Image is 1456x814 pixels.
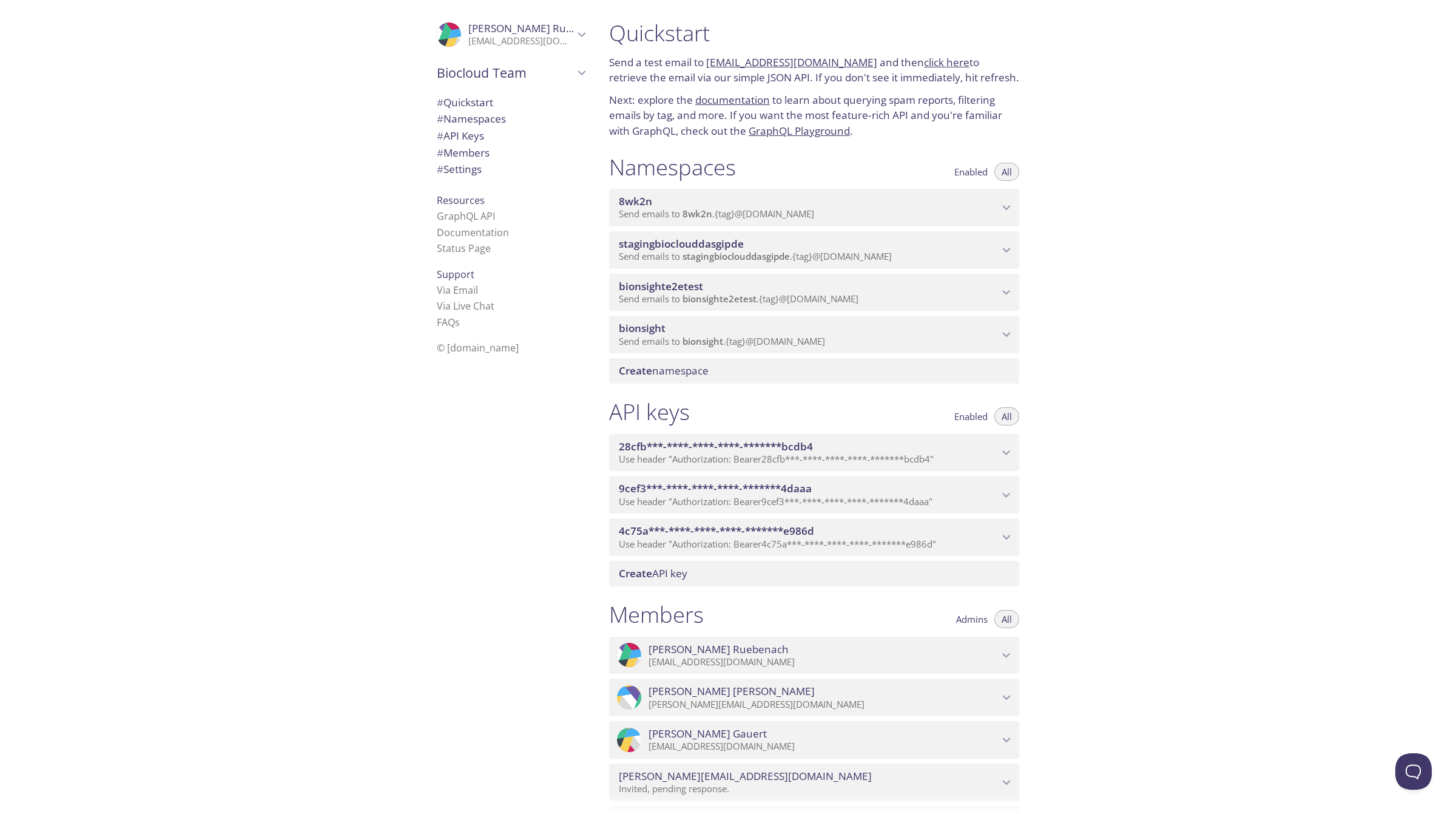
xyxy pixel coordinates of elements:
[609,231,1019,269] div: stagingbioclouddasgipde namespace
[437,129,443,143] span: #
[437,283,478,297] a: Via Email
[649,727,767,741] span: [PERSON_NAME] Gauert
[437,242,491,255] a: Status Page
[609,398,690,426] h1: API keys
[437,129,484,143] span: API Keys
[427,57,595,89] div: Biocloud Team
[706,55,877,69] a: [EMAIL_ADDRESS][DOMAIN_NAME]
[994,163,1019,181] button: All
[609,274,1019,311] div: bionsighte2etest namespace
[682,208,712,220] span: 8wk2n
[619,335,825,347] span: Send emails to . {tag} @[DOMAIN_NAME]
[619,566,652,580] span: Create
[437,95,493,109] span: Quickstart
[609,358,1019,384] div: Create namespace
[609,764,1019,801] div: welzenbach.t@eppendorf.de
[609,154,736,181] h1: Namespaces
[924,55,969,69] a: click here
[437,146,490,160] span: Members
[437,64,574,81] span: Biocloud Team
[609,637,1019,674] div: Dirk Ruebenach
[427,127,595,144] div: API Keys
[619,783,999,795] p: Invited, pending response.
[947,407,995,426] button: Enabled
[437,95,443,109] span: #
[619,770,872,783] span: [PERSON_NAME][EMAIL_ADDRESS][DOMAIN_NAME]
[437,341,519,354] span: © [DOMAIN_NAME]
[427,110,595,127] div: Namespaces
[682,335,723,347] span: bionsight
[619,566,687,580] span: API key
[427,144,595,161] div: Members
[609,92,1019,139] p: Next: explore the to learn about querying spam reports, filtering emails by tag, and more. If you...
[437,162,443,176] span: #
[949,610,995,628] button: Admins
[609,55,1019,86] p: Send a test email to and then to retrieve the email via our simple JSON API. If you don't see it ...
[437,316,460,329] a: FAQ
[994,610,1019,628] button: All
[1395,753,1432,790] iframe: Help Scout Beacon - Open
[695,93,770,107] a: documentation
[994,407,1019,426] button: All
[437,268,474,281] span: Support
[609,561,1019,586] div: Create API Key
[427,94,595,111] div: Quickstart
[609,721,1019,759] div: Andrey Gauert
[427,15,595,55] div: Dirk Ruebenach
[609,19,1019,47] h1: Quickstart
[649,699,999,711] p: [PERSON_NAME][EMAIL_ADDRESS][DOMAIN_NAME]
[619,237,744,251] span: stagingbioclouddasgipde
[609,189,1019,226] div: 8wk2n namespace
[609,316,1019,353] div: bionsight namespace
[649,685,815,698] span: [PERSON_NAME] [PERSON_NAME]
[609,601,704,628] h1: Members
[437,146,443,160] span: #
[619,194,652,208] span: 8wk2n
[437,226,509,239] a: Documentation
[749,124,850,138] a: GraphQL Playground
[619,250,892,262] span: Send emails to . {tag} @[DOMAIN_NAME]
[468,35,574,47] p: [EMAIL_ADDRESS][DOMAIN_NAME]
[947,163,995,181] button: Enabled
[609,679,1019,716] div: Matthias Neugebauer
[619,293,858,305] span: Send emails to . {tag} @[DOMAIN_NAME]
[437,112,506,126] span: Namespaces
[437,299,494,313] a: Via Live Chat
[649,656,999,668] p: [EMAIL_ADDRESS][DOMAIN_NAME]
[649,741,999,753] p: [EMAIL_ADDRESS][DOMAIN_NAME]
[619,208,814,220] span: Send emails to . {tag} @[DOMAIN_NAME]
[437,209,495,223] a: GraphQL API
[649,643,789,656] span: [PERSON_NAME] Ruebenach
[619,321,666,335] span: bionsight
[468,21,608,35] span: [PERSON_NAME] Ruebenach
[437,162,482,176] span: Settings
[682,293,757,305] span: bionsighte2etest
[437,194,485,207] span: Resources
[427,161,595,178] div: Team Settings
[619,364,652,378] span: Create
[619,279,703,293] span: bionsighte2etest
[455,316,460,329] span: s
[682,250,790,262] span: stagingbioclouddasgipde
[437,112,443,126] span: #
[619,364,709,378] span: namespace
